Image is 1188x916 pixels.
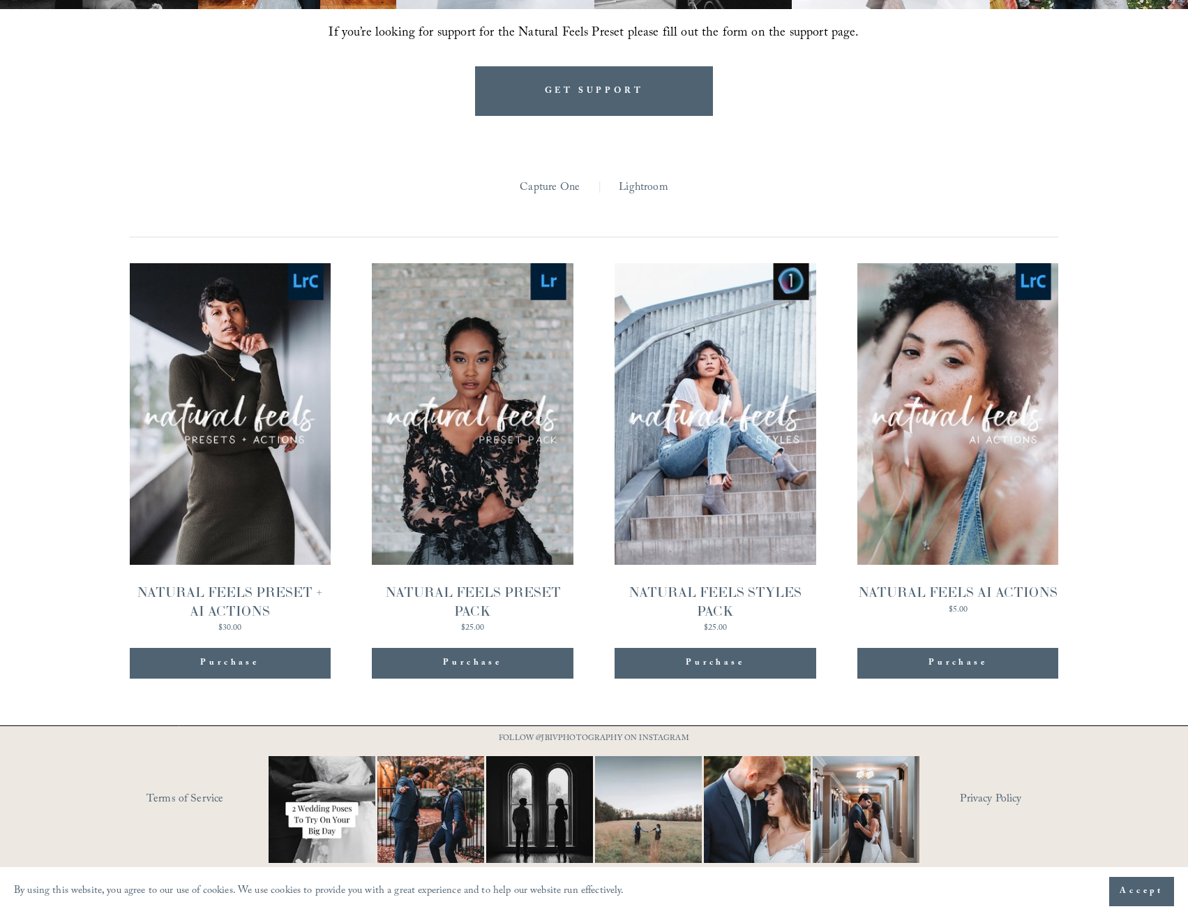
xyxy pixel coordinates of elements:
a: NATURAL FEELS PRESET PACK [372,263,573,633]
div: Purchase [443,656,502,670]
img: A quiet hallway. A single kiss. That&rsquo;s all it takes 📷 #RaleighWeddingPhotographer [786,756,947,863]
button: Accept [1109,877,1174,906]
div: Purchase [372,648,573,679]
div: Purchase [857,648,1058,679]
div: Purchase [130,648,331,679]
a: Privacy Policy [960,789,1082,811]
img: Let&rsquo;s talk about poses for your wedding day! It doesn&rsquo;t have to be complicated, somet... [242,756,403,863]
div: $5.00 [857,606,1058,614]
div: NATURAL FEELS STYLES PACK [615,583,815,621]
div: Purchase [928,656,987,670]
div: NATURAL FEELS PRESET + AI ACTIONS [130,583,331,621]
img: You just need the right photographer that matches your vibe 📷🎉 #RaleighWeddingPhotographer [359,756,502,863]
a: NATURAL FEELS STYLES PACK [615,263,815,633]
div: $25.00 [615,624,815,633]
div: Purchase [686,656,744,670]
img: Black &amp; White appreciation post. 😍😍 ⠀⠀⠀⠀⠀⠀⠀⠀⠀ I don&rsquo;t care what anyone says black and w... [468,756,610,863]
a: GET SUPPORT [475,66,714,116]
div: Purchase [200,656,259,670]
div: $30.00 [130,624,331,633]
a: Capture One [520,177,580,199]
img: Two #WideShotWednesdays Two totally different vibes. Which side are you&mdash;are you into that b... [569,756,729,863]
img: A lot of couples get nervous in front of the camera and that&rsquo;s completely normal. You&rsquo... [677,756,838,863]
div: NATURAL FEELS AI ACTIONS [857,583,1058,602]
div: $25.00 [372,624,573,633]
a: NATURAL FEELS PRESET + AI ACTIONS [130,263,331,633]
span: | [598,177,601,199]
a: NATURAL FEELS AI ACTIONS [857,263,1058,633]
p: FOLLOW @JBIVPHOTOGRAPHY ON INSTAGRAM [472,732,716,747]
a: Terms of Service [146,789,309,811]
span: Accept [1120,885,1164,899]
p: By using this website, you agree to our use of cookies. We use cookies to provide you with a grea... [14,882,624,902]
span: If you’re looking for support for the Natural Feels Preset please fill out the form on the suppor... [329,23,859,45]
div: Purchase [615,648,815,679]
a: Lightroom [619,177,668,199]
div: NATURAL FEELS PRESET PACK [372,583,573,621]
